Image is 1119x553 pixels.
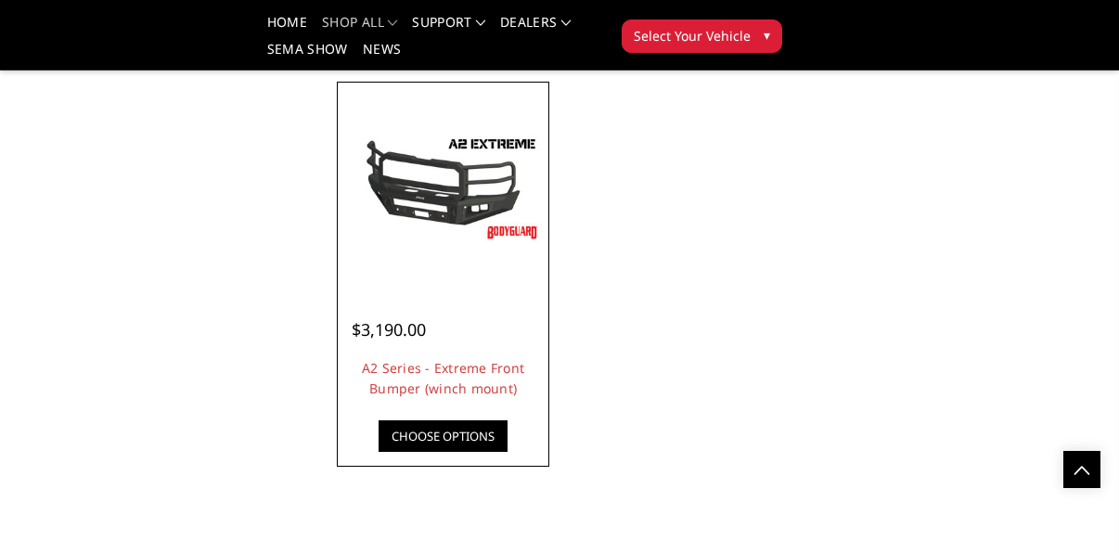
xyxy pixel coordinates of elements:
img: A2 Series - Extreme Front Bumper (winch mount) [342,131,545,244]
span: Select Your Vehicle [634,26,751,45]
a: A2 Series - Extreme Front Bumper (winch mount) [362,359,524,397]
a: News [363,43,401,70]
a: Dealers [500,16,571,43]
a: Choose Options [379,420,508,452]
a: Home [267,16,307,43]
a: A2 Series - Extreme Front Bumper (winch mount) A2 Series - Extreme Front Bumper (winch mount) [342,87,545,289]
a: SEMA Show [267,43,348,70]
a: Click to Top [1063,451,1100,488]
span: ▾ [764,25,770,45]
a: Support [412,16,485,43]
span: $3,190.00 [352,318,426,341]
a: shop all [322,16,397,43]
button: Select Your Vehicle [622,19,782,53]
